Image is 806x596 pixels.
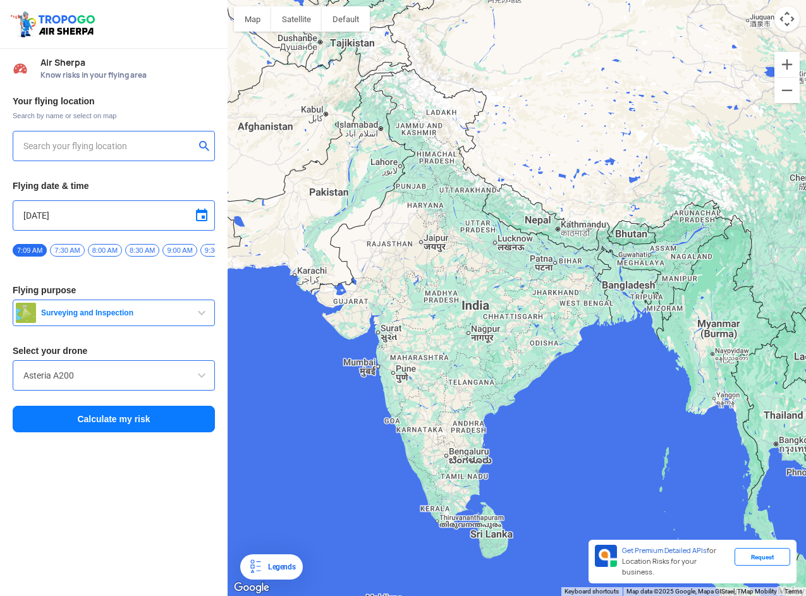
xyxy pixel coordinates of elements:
[785,588,802,595] a: Terms
[13,406,215,432] button: Calculate my risk
[248,559,263,575] img: Legends
[36,308,194,318] span: Surveying and Inspection
[231,580,272,596] a: Open this area in Google Maps (opens a new window)
[735,548,790,566] div: Request
[13,286,215,295] h3: Flying purpose
[200,244,235,257] span: 9:30 AM
[271,6,322,32] button: Show satellite imagery
[40,58,215,68] span: Air Sherpa
[23,208,204,223] input: Select Date
[774,52,800,77] button: Zoom in
[622,546,707,555] span: Get Premium Detailed APIs
[23,368,204,383] input: Search by name or Brand
[162,244,197,257] span: 9:00 AM
[23,138,195,154] input: Search your flying location
[595,545,617,567] img: Premium APIs
[231,580,272,596] img: Google
[125,244,159,257] span: 8:30 AM
[234,6,271,32] button: Show street map
[774,78,800,103] button: Zoom out
[88,244,122,257] span: 8:00 AM
[13,346,215,355] h3: Select your drone
[565,587,619,596] button: Keyboard shortcuts
[13,300,215,326] button: Surveying and Inspection
[774,6,800,32] button: Map camera controls
[13,181,215,190] h3: Flying date & time
[9,9,99,39] img: ic_tgdronemaps.svg
[13,61,28,76] img: Risk Scores
[40,70,215,80] span: Know risks in your flying area
[13,97,215,106] h3: Your flying location
[50,244,84,257] span: 7:30 AM
[13,244,47,257] span: 7:09 AM
[617,545,735,578] div: for Location Risks for your business.
[13,111,215,121] span: Search by name or select on map
[263,559,295,575] div: Legends
[16,303,36,323] img: survey.png
[626,588,777,595] span: Map data ©2025 Google, Mapa GISrael, TMap Mobility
